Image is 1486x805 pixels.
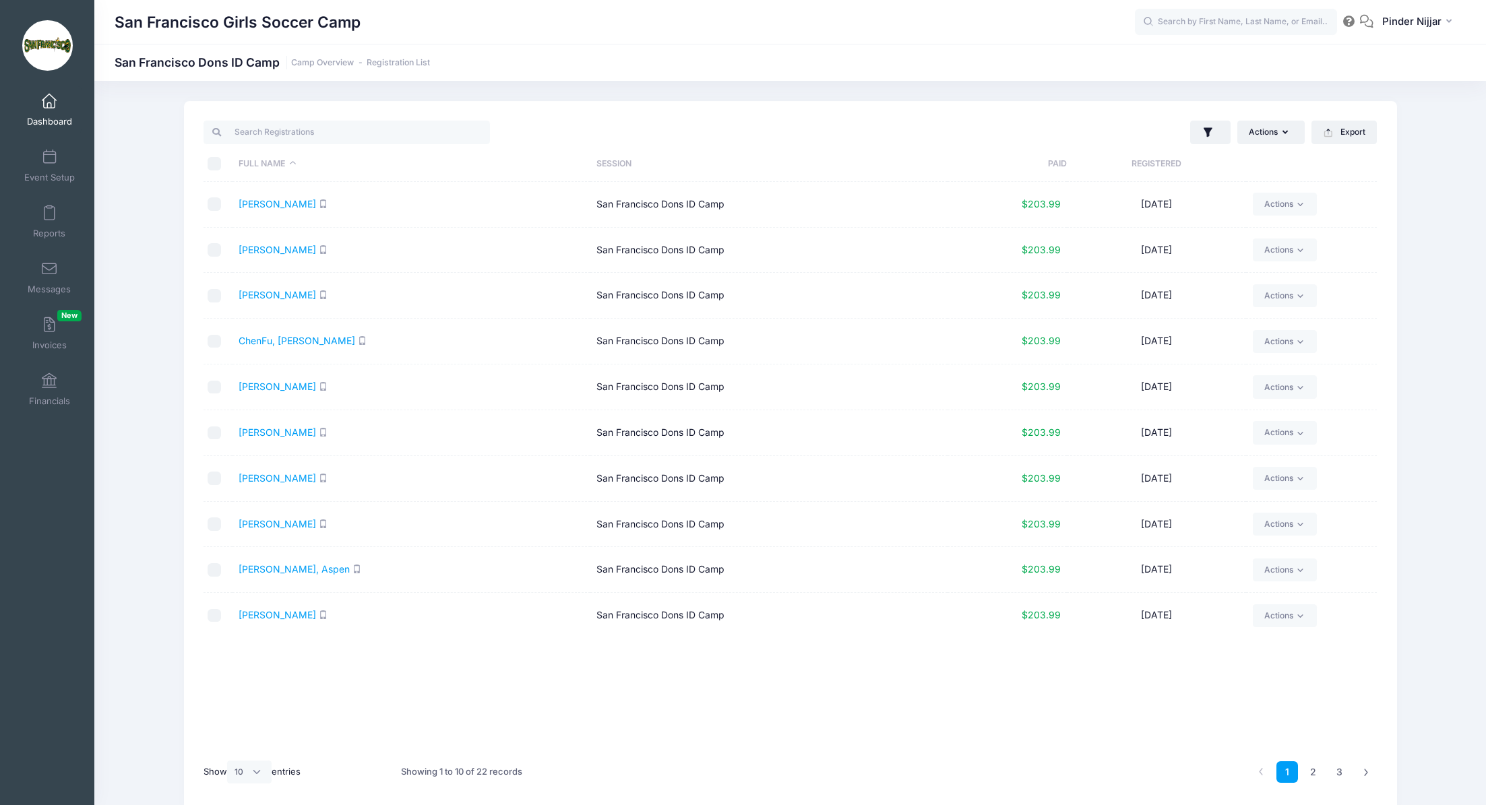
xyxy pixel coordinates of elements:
i: SMS enabled [319,474,328,482]
td: [DATE] [1067,593,1245,638]
a: 3 [1329,761,1351,783]
th: Full Name: activate to sort column descending [233,146,590,182]
i: SMS enabled [319,382,328,391]
a: Event Setup [18,142,82,189]
td: [DATE] [1067,364,1245,410]
a: Actions [1253,193,1317,216]
i: SMS enabled [319,245,328,254]
span: Messages [28,284,71,295]
i: SMS enabled [319,199,328,208]
span: Reports [33,228,65,239]
button: Pinder Nijjar [1373,7,1466,38]
td: San Francisco Dons ID Camp [590,502,948,548]
span: $203.99 [1022,472,1061,484]
a: Reports [18,198,82,245]
a: Camp Overview [291,58,354,68]
span: Dashboard [27,116,72,127]
td: San Francisco Dons ID Camp [590,410,948,456]
td: [DATE] [1067,319,1245,364]
a: Actions [1253,330,1317,353]
a: [PERSON_NAME] [239,381,316,392]
td: San Francisco Dons ID Camp [590,182,948,228]
a: Actions [1253,467,1317,490]
input: Search Registrations [204,121,490,143]
a: [PERSON_NAME], Aspen [239,563,350,575]
td: [DATE] [1067,410,1245,456]
a: [PERSON_NAME] [239,472,316,484]
td: [DATE] [1067,502,1245,548]
a: [PERSON_NAME] [239,244,316,255]
i: SMS enabled [319,290,328,299]
td: San Francisco Dons ID Camp [590,273,948,319]
a: Actions [1253,604,1317,627]
span: $203.99 [1022,244,1061,255]
td: San Francisco Dons ID Camp [590,364,948,410]
a: Actions [1253,238,1317,261]
span: $203.99 [1022,381,1061,392]
span: Invoices [32,340,67,351]
td: San Francisco Dons ID Camp [590,593,948,638]
a: 1 [1276,761,1299,783]
td: San Francisco Dons ID Camp [590,228,948,273]
td: [DATE] [1067,273,1245,319]
i: SMS enabled [358,336,367,345]
span: $203.99 [1022,609,1061,620]
span: $203.99 [1022,518,1061,529]
a: [PERSON_NAME] [239,518,316,529]
a: Actions [1253,375,1317,398]
span: $203.99 [1022,198,1061,210]
i: SMS enabled [319,428,328,437]
th: Paid: activate to sort column ascending [948,146,1067,182]
input: Search by First Name, Last Name, or Email... [1135,9,1337,36]
a: Actions [1253,284,1317,307]
a: [PERSON_NAME] [239,609,316,620]
th: Registered: activate to sort column ascending [1067,146,1245,182]
span: Event Setup [24,172,75,183]
h1: San Francisco Dons ID Camp [115,55,430,69]
a: Actions [1253,421,1317,444]
th: Session: activate to sort column ascending [590,146,948,182]
td: San Francisco Dons ID Camp [590,456,948,502]
a: Dashboard [18,86,82,133]
a: ChenFu, [PERSON_NAME] [239,335,355,346]
label: Show entries [204,761,301,783]
div: Showing 1 to 10 of 22 records [401,756,522,787]
td: San Francisco Dons ID Camp [590,547,948,593]
span: Financials [29,395,70,407]
a: Financials [18,366,82,413]
i: SMS enabled [352,565,361,573]
span: $203.99 [1022,563,1061,575]
td: San Francisco Dons ID Camp [590,319,948,364]
i: SMS enabled [319,610,328,619]
a: [PERSON_NAME] [239,198,316,210]
td: [DATE] [1067,547,1245,593]
a: [PERSON_NAME] [239,426,316,438]
button: Actions [1237,121,1305,143]
td: [DATE] [1067,456,1245,502]
span: New [57,310,82,321]
a: Registration List [367,58,430,68]
span: Pinder Nijjar [1382,14,1442,29]
td: [DATE] [1067,228,1245,273]
a: Actions [1253,558,1317,581]
span: $203.99 [1022,426,1061,438]
h1: San Francisco Girls Soccer Camp [115,7,361,38]
span: $203.99 [1022,335,1061,346]
a: Messages [18,254,82,301]
a: Actions [1253,513,1317,536]
button: Export [1311,121,1377,143]
a: 2 [1303,761,1325,783]
span: $203.99 [1022,289,1061,300]
td: [DATE] [1067,182,1245,228]
i: SMS enabled [319,519,328,528]
a: [PERSON_NAME] [239,289,316,300]
select: Showentries [227,761,272,783]
a: InvoicesNew [18,310,82,357]
img: San Francisco Girls Soccer Camp [22,20,73,71]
